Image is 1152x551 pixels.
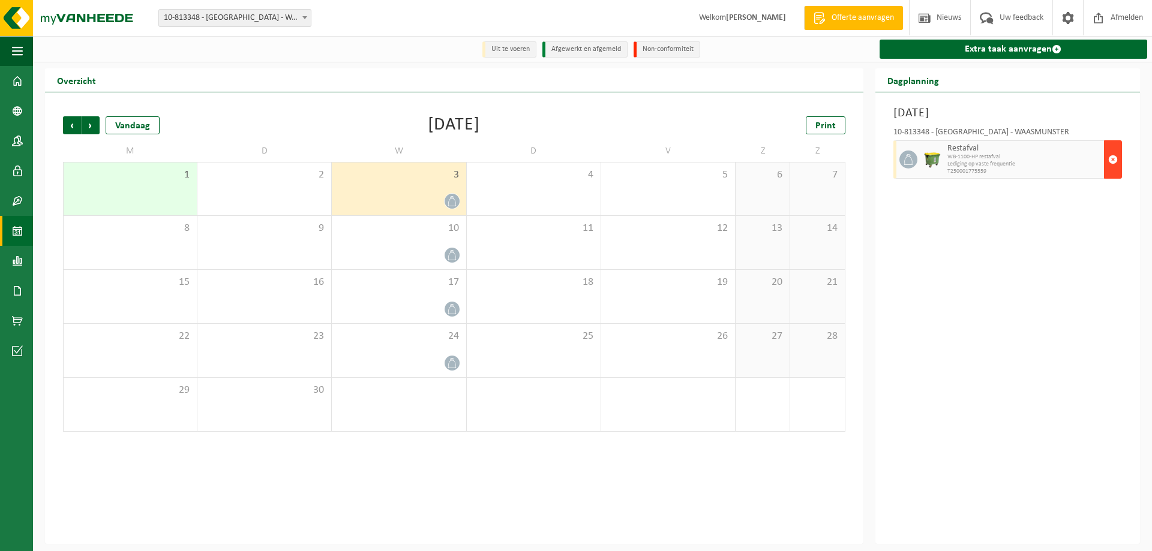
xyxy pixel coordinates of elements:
span: 4 [473,168,595,182]
span: 27 [742,330,784,343]
span: 20 [742,276,784,289]
span: 5 [607,168,729,182]
span: 23 [203,330,325,343]
span: 14 [796,222,838,235]
div: [DATE] [428,116,480,134]
span: 16 [203,276,325,289]
span: 26 [607,330,729,343]
td: V [601,140,736,162]
td: Z [736,140,790,162]
span: 2 [203,168,325,182]
span: 22 [70,330,191,343]
span: 9 [203,222,325,235]
img: WB-1100-HPE-GN-50 [923,150,941,168]
span: 18 [473,276,595,289]
span: T250001775559 [947,168,1101,175]
a: Offerte aanvragen [804,6,903,30]
span: 1 [70,168,191,182]
span: 12 [607,222,729,235]
span: 6 [742,168,784,182]
span: 10 [338,222,460,235]
span: 15 [70,276,191,289]
td: W [332,140,466,162]
span: Offerte aanvragen [829,12,897,24]
span: 17 [338,276,460,289]
span: 10-813348 - PALOMA - WAASMUNSTER [158,9,311,27]
span: Print [815,121,836,131]
span: 19 [607,276,729,289]
span: 8 [70,222,191,235]
span: 24 [338,330,460,343]
span: 7 [796,168,838,182]
span: 30 [203,384,325,397]
h3: [DATE] [893,104,1122,122]
span: Lediging op vaste frequentie [947,161,1101,168]
li: Uit te voeren [482,41,536,58]
span: Restafval [947,144,1101,153]
a: Print [806,116,845,134]
span: 3 [338,168,460,182]
span: 11 [473,222,595,235]
a: Extra taak aanvragen [880,40,1147,59]
div: 10-813348 - [GEOGRAPHIC_DATA] - WAASMUNSTER [893,128,1122,140]
h2: Overzicht [45,68,108,92]
span: 21 [796,276,838,289]
td: D [467,140,601,162]
span: 25 [473,330,595,343]
td: M [63,140,197,162]
span: 13 [742,222,784,235]
span: Vorige [63,116,81,134]
div: Vandaag [106,116,160,134]
span: 28 [796,330,838,343]
span: 10-813348 - PALOMA - WAASMUNSTER [159,10,311,26]
td: D [197,140,332,162]
li: Afgewerkt en afgemeld [542,41,628,58]
h2: Dagplanning [875,68,951,92]
li: Non-conformiteit [634,41,700,58]
span: Volgende [82,116,100,134]
span: 29 [70,384,191,397]
strong: [PERSON_NAME] [726,13,786,22]
td: Z [790,140,845,162]
span: WB-1100-HP restafval [947,153,1101,161]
